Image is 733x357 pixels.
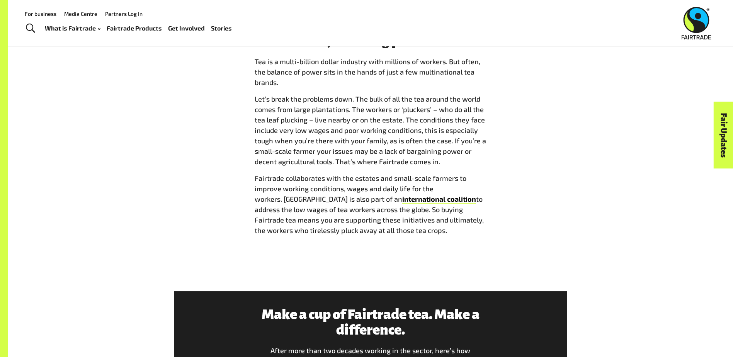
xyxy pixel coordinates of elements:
p: Let’s break the problems down. The bulk of all the tea around the world comes from large plantati... [255,94,486,167]
a: For business [25,10,56,17]
img: Fairtrade Australia New Zealand logo [682,7,711,39]
a: Media Centre [64,10,97,17]
a: Stories [211,23,232,34]
a: Get Involved [168,23,205,34]
a: Toggle Search [21,19,40,38]
p: Fairtrade collaborates with the estates and small-scale farmers to improve working conditions, wa... [255,173,486,236]
a: Partners Log In [105,10,143,17]
a: international coalition [402,195,476,204]
a: Fairtrade Products [107,23,162,34]
p: Tea is a multi-billion dollar industry with millions of workers. But often, the balance of power ... [255,56,486,88]
h3: Make a cup of Fairtrade tea. Make a difference. [258,307,483,338]
a: What is Fairtrade [45,23,100,34]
